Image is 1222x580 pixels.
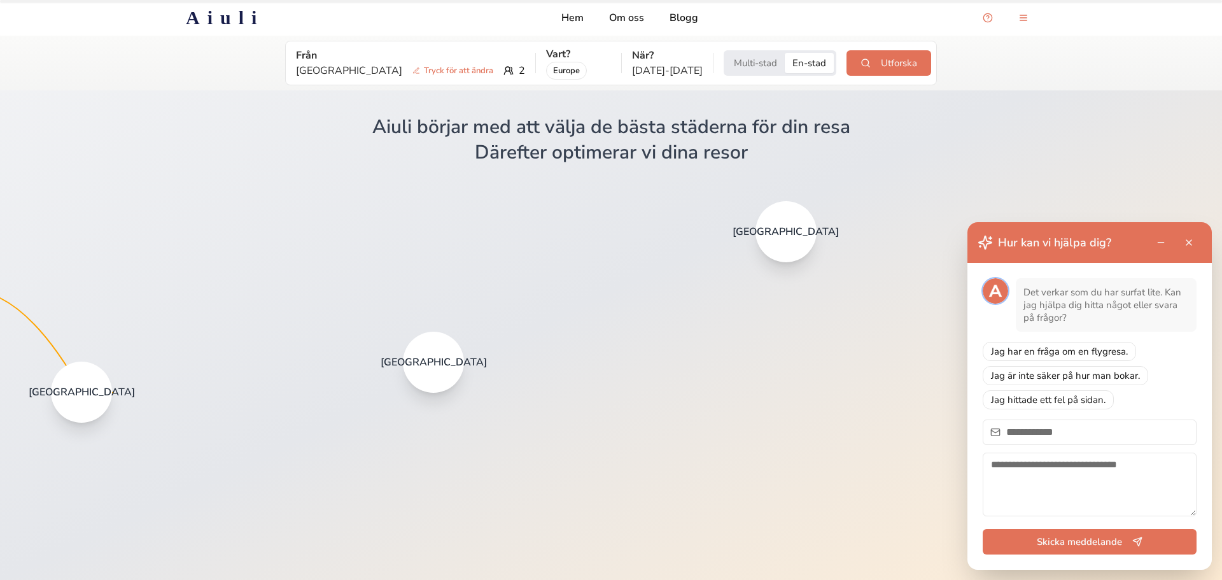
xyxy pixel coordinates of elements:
[475,141,748,164] div: Därefter optimerar vi dina resor
[296,48,525,63] p: Från
[165,6,284,29] a: Aiuli
[609,10,644,25] a: Om oss
[29,386,135,399] span: [GEOGRAPHIC_DATA]
[1148,230,1174,255] button: Minimize support chat
[983,278,1008,304] img: Aiuli Assistant
[296,63,525,78] div: 2
[546,62,587,80] div: Europe
[670,10,698,25] a: Blogg
[561,10,584,25] a: Hem
[998,234,1111,251] span: Hur kan vi hjälpa dig?
[983,390,1114,409] button: Jag hittade ett fel på sidan.
[372,116,850,139] div: Aiuli börjar med att välja de bästa städerna för din resa
[546,46,611,62] p: Vart?
[983,529,1197,555] button: Skicka meddelande
[983,366,1148,385] button: Jag är inte säker på hur man bokar.
[381,356,487,369] span: [GEOGRAPHIC_DATA]
[983,420,1196,445] input: Your email
[724,50,836,76] div: Trip style
[1011,5,1036,31] button: menu-button
[983,453,1197,516] textarea: Your message
[632,48,703,63] p: När?
[733,225,839,238] span: [GEOGRAPHIC_DATA]
[846,50,931,76] button: Utforska
[785,53,834,73] button: Single-city
[975,5,1001,31] button: Open support chat
[186,6,264,29] h2: Aiuli
[1176,230,1202,255] button: Close support chat
[1023,286,1189,324] p: Det verkar som du har surfat lite. Kan jag hjälpa dig hitta något eller svara på frågor?
[632,63,703,78] p: [DATE] - [DATE]
[726,53,785,73] button: Multi-city
[983,342,1136,361] button: Jag har en fråga om en flygresa.
[407,64,498,77] span: Tryck för att ändra
[296,63,498,78] p: [GEOGRAPHIC_DATA]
